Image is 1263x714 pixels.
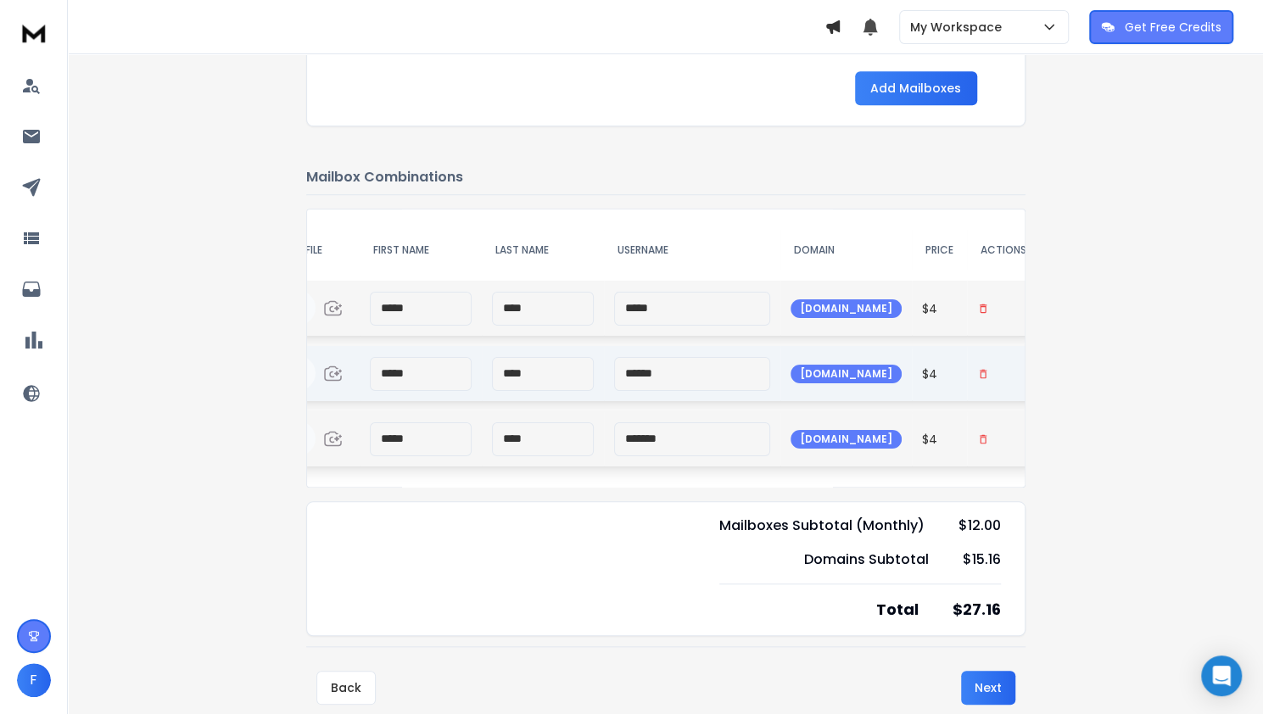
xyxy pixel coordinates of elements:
h4: Total [876,598,919,622]
th: Actions [967,230,1040,271]
button: F [17,663,51,697]
button: Add Mailboxes [855,71,977,105]
td: $ 4 [912,411,967,466]
div: [DOMAIN_NAME] [791,299,902,318]
h4: Mailboxes Subtotal (Monthly) [719,516,925,536]
th: Profile [271,230,360,271]
button: Get Free Credits [1089,10,1233,44]
th: Username [604,230,780,271]
div: [DOMAIN_NAME] [791,365,902,383]
p: My Workspace [910,19,1009,36]
h2: $ 12.00 [958,516,1001,536]
h4: Domains Subtotal [804,549,929,570]
button: Next [961,671,1015,705]
h2: $ 15.16 [963,549,1001,570]
div: Open Intercom Messenger [1201,655,1242,696]
td: $ 4 [912,281,967,336]
p: Mailbox Combinations [306,167,1025,195]
div: [DOMAIN_NAME] [791,430,902,449]
th: Last Name [482,230,604,271]
th: Domain [780,230,912,271]
button: Back [316,671,376,705]
th: Price [912,230,967,271]
td: $ 4 [912,346,967,401]
h2: $ 27.16 [953,598,1001,622]
img: logo [17,17,51,48]
p: Get Free Credits [1125,19,1221,36]
th: First Name [360,230,482,271]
